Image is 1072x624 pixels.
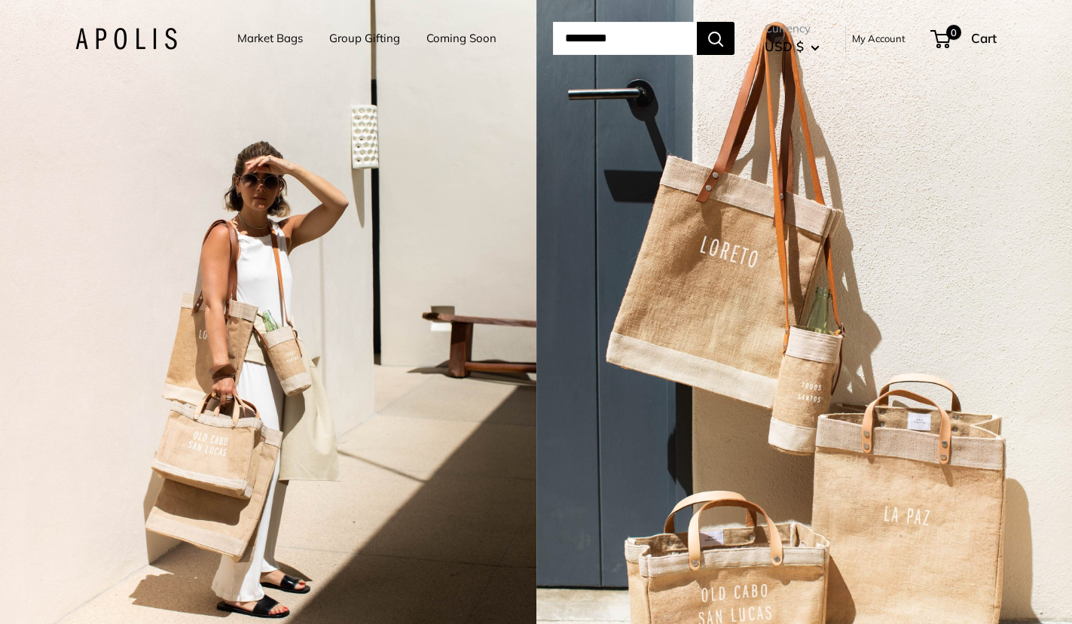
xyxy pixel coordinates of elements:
span: 0 [946,25,961,40]
a: 0 Cart [932,26,997,50]
button: USD $ [765,35,820,59]
input: Search... [553,22,697,55]
button: Search [697,22,735,55]
a: Market Bags [237,28,303,49]
a: Coming Soon [426,28,496,49]
a: My Account [852,29,906,47]
img: Apolis [75,28,177,50]
span: USD $ [765,38,804,54]
span: Cart [971,30,997,46]
span: Currency [765,18,820,39]
a: Group Gifting [329,28,400,49]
